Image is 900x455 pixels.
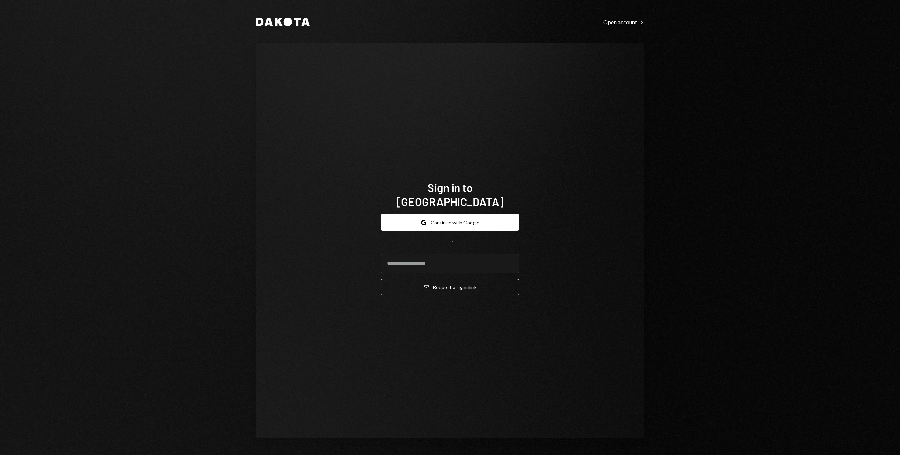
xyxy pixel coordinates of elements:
[381,180,519,209] h1: Sign in to [GEOGRAPHIC_DATA]
[447,239,453,245] div: OR
[603,19,644,26] div: Open account
[603,18,644,26] a: Open account
[381,279,519,295] button: Request a signinlink
[381,214,519,231] button: Continue with Google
